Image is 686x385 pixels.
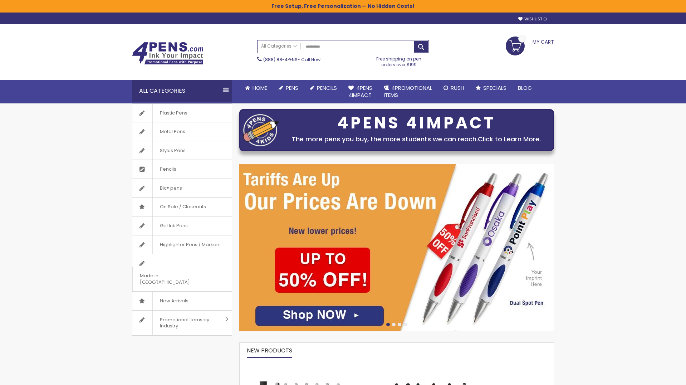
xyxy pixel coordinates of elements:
[239,164,554,331] img: /cheap-promotional-products.html
[243,114,279,146] img: four_pen_logo.png
[273,80,304,96] a: Pens
[152,235,228,254] span: Highlighter Pens / Markers
[512,80,538,96] a: Blog
[152,198,213,216] span: On Sale / Closeouts
[132,42,204,65] img: 4Pens Custom Pens and Promotional Products
[132,235,232,254] a: Highlighter Pens / Markers
[258,40,300,52] a: All Categories
[451,84,464,92] span: Rush
[132,179,232,198] a: Bic® pens
[132,80,232,102] div: All Categories
[438,80,470,96] a: Rush
[470,80,512,96] a: Specials
[483,84,506,92] span: Specials
[152,179,189,198] span: Bic® pens
[152,216,195,235] span: Gel Ink Pens
[263,57,322,63] span: - Call Now!
[378,80,438,103] a: 4PROMOTIONALITEMS
[240,361,365,367] a: The Barton Custom Pens Special Offer
[152,122,192,141] span: Metal Pens
[152,141,193,160] span: Stylus Pens
[518,84,532,92] span: Blog
[518,16,547,22] a: Wishlist
[132,160,232,179] a: Pencils
[348,84,372,99] span: 4Pens 4impact
[152,292,196,310] span: New Arrivals
[132,267,214,291] span: Made in [GEOGRAPHIC_DATA]
[263,57,298,63] a: (888) 88-4PENS
[132,122,232,141] a: Metal Pens
[286,84,298,92] span: Pens
[152,104,195,122] span: Plastic Pens
[132,254,232,291] a: Made in [GEOGRAPHIC_DATA]
[247,346,292,355] span: New Products
[132,141,232,160] a: Stylus Pens
[304,80,343,96] a: Pencils
[372,361,482,367] a: Custom Soft Touch Metal Pen - Stylus Top
[132,292,232,310] a: New Arrivals
[253,84,267,92] span: Home
[283,134,550,144] div: The more pens you buy, the more students we can reach.
[132,198,232,216] a: On Sale / Closeouts
[132,104,232,122] a: Plastic Pens
[239,80,273,96] a: Home
[261,43,297,49] span: All Categories
[369,53,429,68] div: Free shipping on pen orders over $199
[317,84,337,92] span: Pencils
[132,311,232,335] a: Promotional Items by Industry
[283,116,550,131] div: 4PENS 4IMPACT
[343,80,378,103] a: 4Pens4impact
[132,216,232,235] a: Gel Ink Pens
[478,135,541,143] a: Click to Learn More.
[152,160,183,179] span: Pencils
[384,84,432,99] span: 4PROMOTIONAL ITEMS
[152,311,223,335] span: Promotional Items by Industry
